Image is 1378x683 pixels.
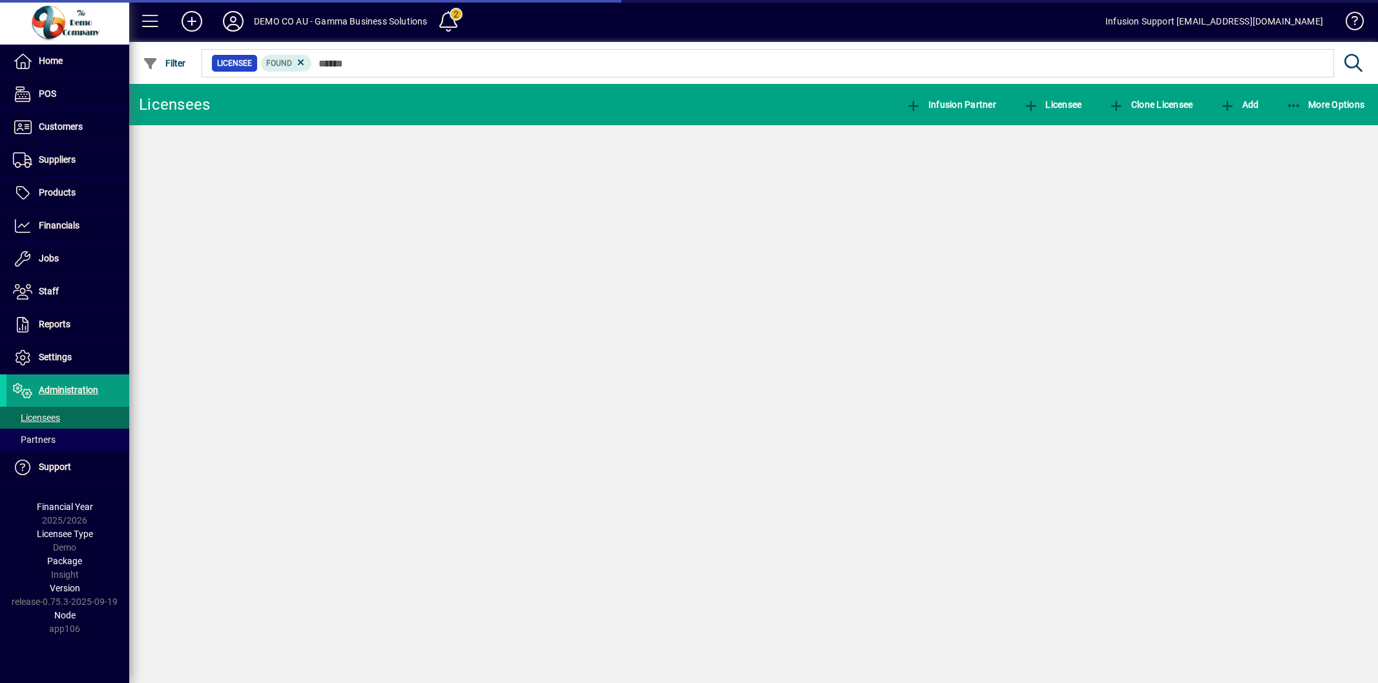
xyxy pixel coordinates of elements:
span: Financial Year [37,502,93,512]
a: Partners [6,429,129,451]
a: Jobs [6,243,129,275]
mat-chip: Found Status: Found [261,55,312,72]
span: Partners [13,434,56,445]
span: Home [39,56,63,66]
a: Licensees [6,407,129,429]
span: Financials [39,220,79,230]
span: Administration [39,385,98,395]
a: Products [6,177,129,209]
span: Suppliers [39,154,76,165]
span: Package [47,556,82,566]
a: Settings [6,341,129,374]
span: Licensee [217,57,252,70]
span: Products [39,187,76,198]
button: Clone Licensee [1105,93,1196,116]
span: Licensee Type [37,529,93,539]
span: Jobs [39,253,59,263]
a: Staff [6,276,129,308]
span: Clone Licensee [1109,99,1193,110]
span: Version [50,583,80,593]
span: Licensee [1023,99,1082,110]
span: More Options [1286,99,1365,110]
span: Customers [39,121,83,132]
button: Profile [213,10,254,33]
a: Knowledge Base [1336,3,1362,45]
a: Customers [6,111,129,143]
button: Add [171,10,213,33]
span: Settings [39,352,72,362]
span: Reports [39,319,70,329]
a: Home [6,45,129,77]
span: POS [39,88,56,99]
div: Licensees [139,94,210,115]
a: Reports [6,309,129,341]
button: Infusion Partner [903,93,999,116]
span: Filter [143,58,186,68]
button: Filter [140,52,189,75]
button: Licensee [1020,93,1085,116]
a: Support [6,451,129,484]
button: More Options [1283,93,1368,116]
span: Support [39,462,71,472]
span: Add [1220,99,1258,110]
a: POS [6,78,129,110]
a: Suppliers [6,144,129,176]
a: Financials [6,210,129,242]
span: Node [54,610,76,620]
div: Infusion Support [EMAIL_ADDRESS][DOMAIN_NAME] [1105,11,1323,32]
span: Infusion Partner [906,99,996,110]
span: Licensees [13,413,60,423]
span: Found [266,59,292,68]
button: Add [1216,93,1262,116]
div: DEMO CO AU - Gamma Business Solutions [254,11,427,32]
span: Staff [39,286,59,296]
